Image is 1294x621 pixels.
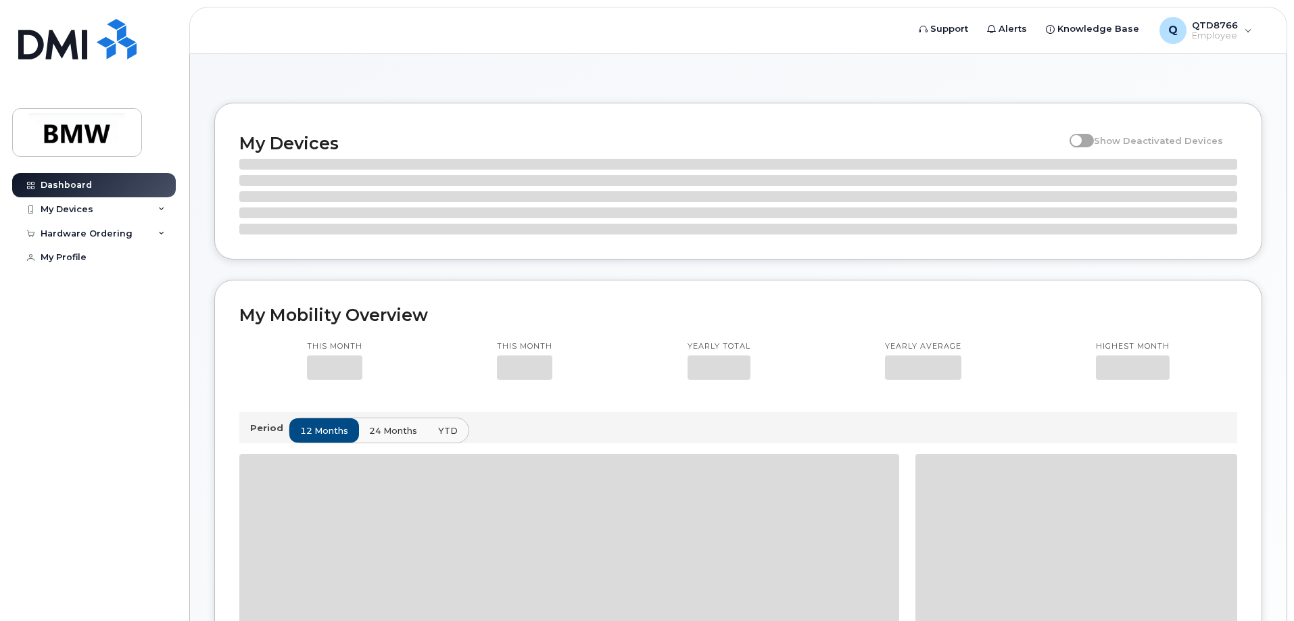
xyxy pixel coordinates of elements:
span: 24 months [369,424,417,437]
p: This month [497,341,552,352]
p: Period [250,422,289,434]
p: Yearly total [688,341,750,352]
span: YTD [438,424,458,437]
p: Yearly average [885,341,961,352]
span: Show Deactivated Devices [1094,135,1223,146]
input: Show Deactivated Devices [1070,128,1080,139]
h2: My Mobility Overview [239,305,1237,325]
p: Highest month [1096,341,1170,352]
h2: My Devices [239,133,1063,153]
p: This month [307,341,362,352]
